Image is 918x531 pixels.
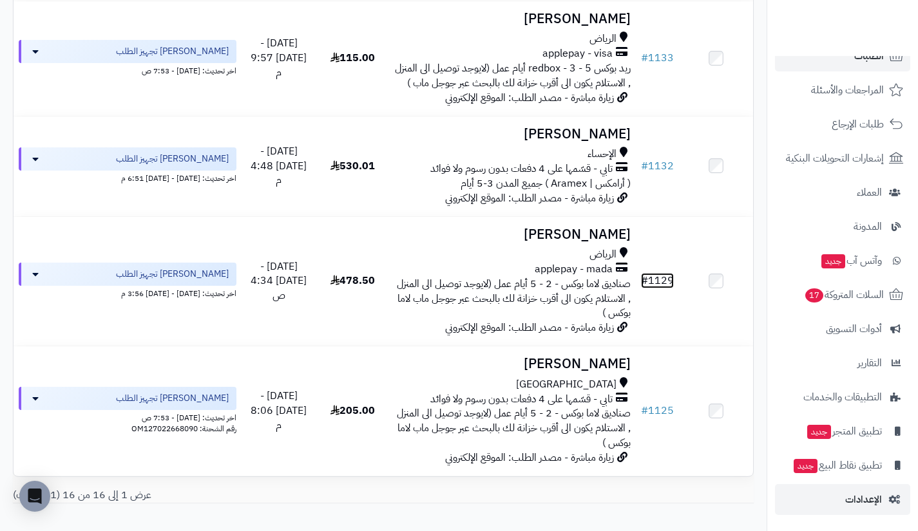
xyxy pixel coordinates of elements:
[589,247,617,262] span: الرياض
[857,183,882,201] span: العملاء
[775,279,910,310] a: السلات المتروكة17
[832,115,884,133] span: طلبات الإرجاع
[395,357,631,371] h3: [PERSON_NAME]
[775,348,910,378] a: التقارير
[806,422,882,440] span: تطبيق المتجر
[395,61,631,91] span: ريد بوكس redbox - 3 - 5 أيام عمل (لايوجد توصيل الى المنزل , الاستلام يكون الى أقرب خزانة لك بالبح...
[854,218,882,236] span: المدونة
[792,456,882,474] span: تطبيق نقاط البيع
[430,162,613,176] span: تابي - قسّمها على 4 دفعات بدون رسوم ولا فوائد
[19,481,50,512] div: Open Intercom Messenger
[775,109,910,140] a: طلبات الإرجاع
[116,153,229,165] span: [PERSON_NAME] تجهيز الطلب
[775,382,910,413] a: التطبيقات والخدمات
[794,459,818,473] span: جديد
[641,158,648,174] span: #
[807,425,831,439] span: جديد
[854,47,884,65] span: الطلبات
[251,144,307,189] span: [DATE] - [DATE] 4:48 م
[19,410,236,424] div: اخر تحديث: [DATE] - 7:53 ص
[395,227,631,242] h3: [PERSON_NAME]
[775,450,910,481] a: تطبيق نقاط البيعجديد
[445,90,614,106] span: زيارة مباشرة - مصدر الطلب: الموقع الإلكتروني
[445,191,614,206] span: زيارة مباشرة - مصدر الطلب: الموقع الإلكتروني
[445,320,614,335] span: زيارة مباشرة - مصدر الطلب: الموقع الإلكتروني
[19,286,236,299] div: اخر تحديث: [DATE] - [DATE] 3:56 م
[589,32,617,46] span: الرياض
[330,403,375,418] span: 205.00
[826,320,882,338] span: أدوات التسويق
[857,354,882,372] span: التقارير
[330,50,375,66] span: 115.00
[542,46,613,61] span: applepay - visa
[775,416,910,447] a: تطبيق المتجرجديد
[775,484,910,515] a: الإعدادات
[641,50,674,66] a: #1133
[641,403,674,418] a: #1125
[821,254,845,268] span: جديد
[820,252,882,270] span: وآتس آب
[397,405,631,451] span: صناديق لاما بوكس - 2 - 5 أيام عمل (لايوجد توصيل الى المنزل , الاستلام يكون الى أقرب خزانة لك بالب...
[445,450,614,465] span: زيارة مباشرة - مصدر الطلب: الموقع الإلكتروني
[786,149,884,167] span: إشعارات التحويلات البنكية
[251,259,307,304] span: [DATE] - [DATE] 4:34 ص
[641,50,648,66] span: #
[641,273,648,288] span: #
[19,63,236,77] div: اخر تحديث: [DATE] - 7:53 ص
[535,262,613,277] span: applepay - mada
[397,276,631,321] span: صناديق لاما بوكس - 2 - 5 أيام عمل (لايوجد توصيل الى المنزل , الاستلام يكون الى أقرب خزانة لك بالب...
[516,377,617,392] span: [GEOGRAPHIC_DATA]
[641,273,674,288] a: #1129
[19,171,236,184] div: اخر تحديث: [DATE] - [DATE] 6:51 م
[116,268,229,281] span: [PERSON_NAME] تجهيز الطلب
[251,35,307,80] span: [DATE] - [DATE] 9:57 م
[830,35,906,62] img: logo-2.png
[775,211,910,242] a: المدونة
[805,288,823,303] span: 17
[430,392,613,407] span: تابي - قسّمها على 4 دفعات بدون رسوم ولا فوائد
[845,490,882,508] span: الإعدادات
[461,176,631,191] span: ( أرامكس | Aramex ) جميع المدن 3-5 أيام
[641,158,674,174] a: #1132
[641,403,648,418] span: #
[330,158,375,174] span: 530.01
[116,392,229,405] span: [PERSON_NAME] تجهيز الطلب
[775,245,910,276] a: وآتس آبجديد
[131,423,236,434] span: رقم الشحنة: OM127022668090
[395,12,631,26] h3: [PERSON_NAME]
[803,388,882,406] span: التطبيقات والخدمات
[811,81,884,99] span: المراجعات والأسئلة
[775,41,910,71] a: الطلبات
[804,286,884,304] span: السلات المتروكة
[775,177,910,208] a: العملاء
[3,488,383,503] div: عرض 1 إلى 16 من 16 (1 صفحات)
[330,273,375,288] span: 478.50
[395,127,631,142] h3: [PERSON_NAME]
[775,75,910,106] a: المراجعات والأسئلة
[775,143,910,174] a: إشعارات التحويلات البنكية
[251,388,307,433] span: [DATE] - [DATE] 8:06 م
[116,45,229,58] span: [PERSON_NAME] تجهيز الطلب
[775,313,910,344] a: أدوات التسويق
[588,147,617,162] span: الإحساء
